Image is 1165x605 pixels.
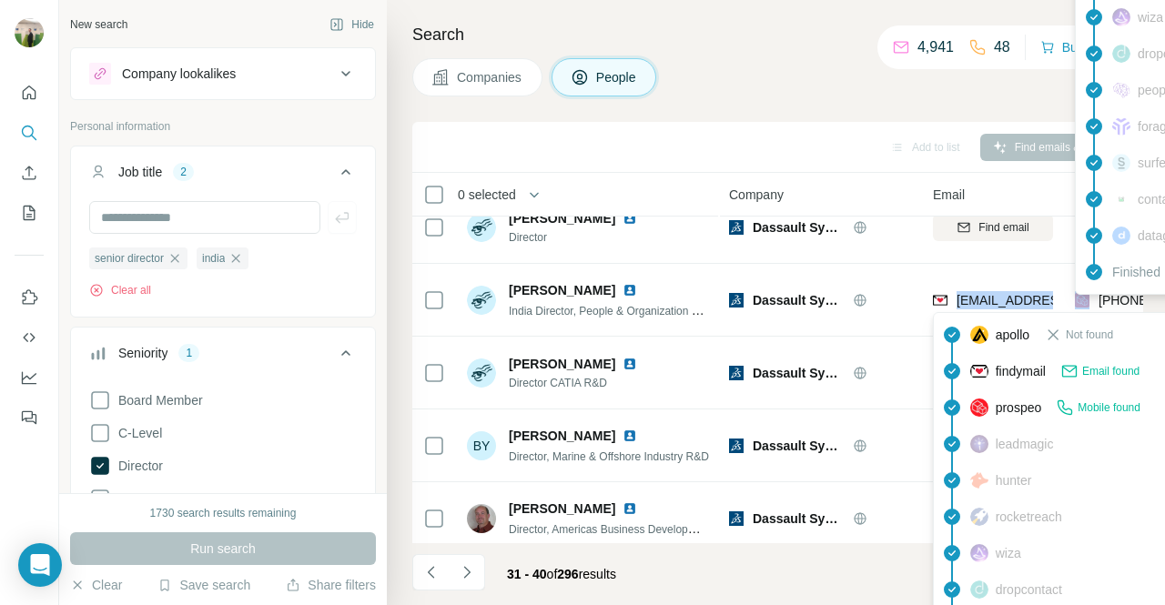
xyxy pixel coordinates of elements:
[1066,327,1113,343] span: Not found
[157,576,250,594] button: Save search
[173,164,194,180] div: 2
[917,36,954,58] p: 4,941
[95,250,164,267] span: senior director
[509,375,659,391] span: Director CATIA R&D
[970,398,988,417] img: provider prospeo logo
[729,186,784,204] span: Company
[111,489,166,508] span: Founder
[970,435,988,453] img: provider leadmagic logo
[996,508,1062,526] span: rocketreach
[933,186,965,204] span: Email
[729,220,744,235] img: Logo of Dassault Systèmes
[978,219,1028,236] span: Find email
[509,303,727,318] span: India Director, People & Organization Partner
[71,150,375,201] button: Job title2
[623,501,637,516] img: LinkedIn logo
[507,567,616,581] span: results
[509,229,659,246] span: Director
[509,450,709,463] span: Director, Marine & Offshore Industry R&D
[15,321,44,354] button: Use Surfe API
[1112,8,1130,26] img: provider wiza logo
[1112,117,1130,136] img: provider forager logo
[970,580,988,599] img: provider dropcontact logo
[623,429,637,443] img: LinkedIn logo
[729,366,744,380] img: Logo of Dassault Systèmes
[994,36,1010,58] p: 48
[467,504,496,533] img: Avatar
[1112,263,1160,281] span: Finished
[509,209,615,227] span: [PERSON_NAME]
[509,281,615,299] span: [PERSON_NAME]
[18,543,62,587] div: Open Intercom Messenger
[317,11,387,38] button: Hide
[150,505,297,521] div: 1730 search results remaining
[15,361,44,394] button: Dashboard
[412,22,1143,47] h4: Search
[70,16,127,33] div: New search
[1112,227,1130,245] img: provider datagma logo
[111,457,163,475] span: Director
[970,472,988,489] img: provider hunter logo
[996,398,1042,417] span: prospeo
[996,362,1046,380] span: findymail
[449,554,485,590] button: Navigate to next page
[996,435,1054,453] span: leadmagic
[970,362,988,380] img: provider findymail logo
[970,326,988,344] img: provider apollo logo
[729,439,744,453] img: Logo of Dassault Systèmes
[1078,399,1140,416] span: Mobile found
[996,326,1029,344] span: apollo
[178,345,199,361] div: 1
[1040,35,1125,60] button: Buy credits
[1112,154,1130,172] img: provider surfe logo
[118,163,162,181] div: Job title
[15,116,44,149] button: Search
[1075,291,1089,309] img: provider prospeo logo
[509,521,712,536] span: Director, Americas Business Development
[623,283,637,297] img: LinkedIn logo
[202,250,225,267] span: india
[457,68,523,86] span: Companies
[753,437,844,455] span: Dassault Systèmes
[996,580,1062,599] span: dropcontact
[15,197,44,229] button: My lists
[122,65,236,83] div: Company lookalikes
[507,567,547,581] span: 31 - 40
[71,331,375,382] button: Seniority1
[1112,82,1130,98] img: provider people-data-labs logo
[729,293,744,308] img: Logo of Dassault Systèmes
[70,118,376,135] p: Personal information
[467,431,496,460] div: BY
[933,214,1053,241] button: Find email
[412,554,449,590] button: Navigate to previous page
[111,424,162,442] span: C-Level
[729,511,744,526] img: Logo of Dassault Systèmes
[467,213,496,242] img: Avatar
[970,508,988,526] img: provider rocketreach logo
[996,471,1032,489] span: hunter
[458,186,516,204] span: 0 selected
[509,499,615,518] span: [PERSON_NAME]
[753,509,844,528] span: Dassault Systèmes
[89,282,151,298] button: Clear all
[509,427,615,445] span: [PERSON_NAME]
[15,156,44,189] button: Enrich CSV
[623,211,637,226] img: LinkedIn logo
[467,358,496,388] img: Avatar
[111,391,203,409] span: Board Member
[15,76,44,109] button: Quick start
[933,291,947,309] img: provider findymail logo
[557,567,578,581] span: 296
[753,218,844,237] span: Dassault Systèmes
[71,52,375,96] button: Company lookalikes
[547,567,558,581] span: of
[15,281,44,314] button: Use Surfe on LinkedIn
[996,544,1021,562] span: wiza
[753,291,844,309] span: Dassault Systèmes
[118,344,167,362] div: Seniority
[286,576,376,594] button: Share filters
[753,364,844,382] span: Dassault Systèmes
[70,576,122,594] button: Clear
[596,68,638,86] span: People
[623,357,637,371] img: LinkedIn logo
